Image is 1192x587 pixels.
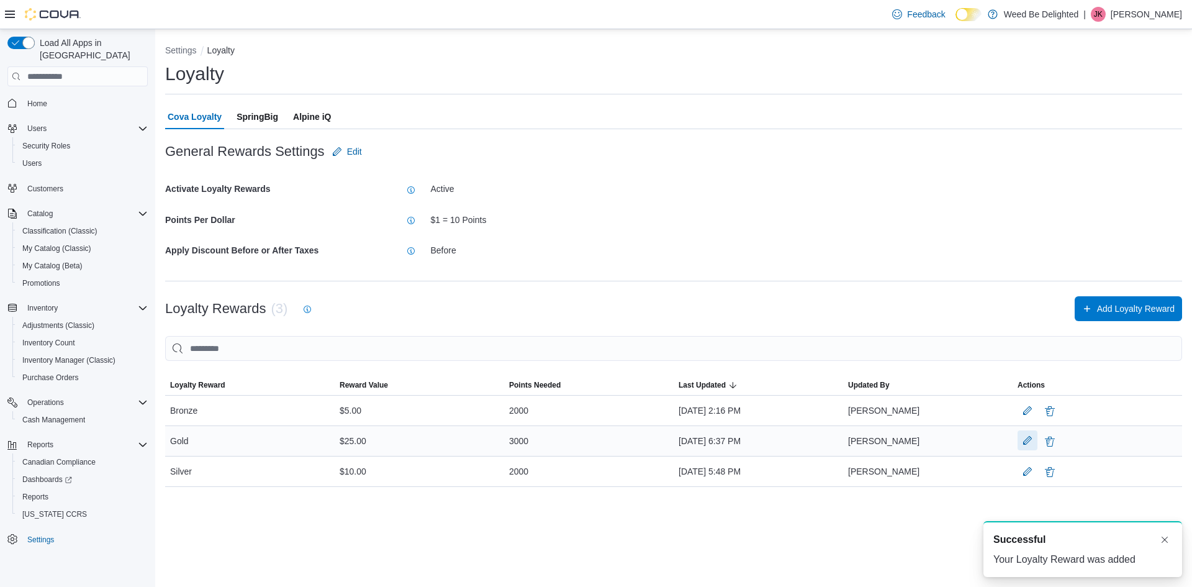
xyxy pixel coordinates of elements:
[1083,7,1086,22] p: |
[170,434,189,448] span: Gold
[2,394,153,411] button: Operations
[12,334,153,352] button: Inventory Count
[1018,430,1037,450] button: Edit LoyalReward
[35,37,148,61] span: Load All Apps in [GEOGRAPHIC_DATA]
[27,124,47,134] span: Users
[17,276,65,291] a: Promotions
[25,8,81,20] img: Cova
[22,492,48,502] span: Reports
[17,139,75,153] a: Security Roles
[1097,303,1175,315] span: Add Loyalty Reward
[12,453,153,471] button: Canadian Compliance
[165,44,1182,59] nav: An example of EuiBreadcrumbs
[17,455,101,470] a: Canadian Compliance
[22,261,83,271] span: My Catalog (Beta)
[12,257,153,275] button: My Catalog (Beta)
[848,434,919,448] span: [PERSON_NAME]
[22,321,94,330] span: Adjustments (Classic)
[17,353,148,368] span: Inventory Manager (Classic)
[406,185,416,195] svg: Info
[335,459,504,484] div: $10.00
[237,104,278,129] span: SpringBig
[17,139,148,153] span: Security Roles
[1042,404,1057,419] button: Delete Loyalty Reward
[955,8,982,21] input: Dark Mode
[27,535,54,545] span: Settings
[22,95,148,111] span: Home
[22,338,75,348] span: Inventory Count
[165,245,318,255] b: Apply Discount Before or After Taxes
[17,258,148,273] span: My Catalog (Beta)
[2,205,153,222] button: Catalog
[22,141,70,151] span: Security Roles
[22,415,85,425] span: Cash Management
[406,216,416,225] svg: Info
[27,398,64,407] span: Operations
[1018,401,1037,421] button: Edit LoyalReward
[12,488,153,506] button: Reports
[170,380,225,390] span: Loyalty Reward
[17,353,120,368] a: Inventory Manager (Classic)
[1157,532,1172,547] button: Dismiss toast
[431,184,1183,194] div: Active
[340,380,388,390] span: Reward Value
[1018,462,1037,481] button: Edit LoyalReward
[22,278,60,288] span: Promotions
[293,104,331,129] span: Alpine iQ
[27,99,47,109] span: Home
[17,318,99,333] a: Adjustments (Classic)
[17,412,148,427] span: Cash Management
[431,215,1183,225] div: $1 = 10 Points
[22,301,148,316] span: Inventory
[12,155,153,172] button: Users
[1094,7,1103,22] span: JK
[17,318,148,333] span: Adjustments (Classic)
[22,243,91,253] span: My Catalog (Classic)
[17,507,148,522] span: Washington CCRS
[2,180,153,198] button: Customers
[1075,296,1182,321] button: Add Loyalty Reward
[509,464,528,479] span: 2000
[335,375,504,395] button: Reward Value
[848,464,919,479] span: [PERSON_NAME]
[17,224,148,239] span: Classification (Classic)
[17,241,96,256] a: My Catalog (Classic)
[993,532,1172,547] div: Notification
[170,464,192,479] span: Silver
[27,303,58,313] span: Inventory
[22,395,148,410] span: Operations
[17,370,148,385] span: Purchase Orders
[22,96,52,111] a: Home
[165,375,335,395] button: Loyalty Reward
[2,94,153,112] button: Home
[674,398,843,423] div: [DATE] 2:16 PM
[17,276,148,291] span: Promotions
[1091,7,1106,22] div: Jordan Knott
[335,429,504,453] div: $25.00
[22,181,148,196] span: Customers
[22,437,148,452] span: Reports
[347,145,362,158] span: Edit
[12,240,153,257] button: My Catalog (Classic)
[165,184,271,194] b: Activate Loyalty Rewards
[674,429,843,453] div: [DATE] 6:37 PM
[843,375,1013,395] button: Updated By
[22,437,58,452] button: Reports
[17,156,148,171] span: Users
[907,8,945,20] span: Feedback
[848,380,890,390] span: Updated By
[674,459,843,484] div: [DATE] 5:48 PM
[17,224,102,239] a: Classification (Classic)
[327,139,367,164] button: Edit
[509,434,528,448] span: 3000
[17,370,84,385] a: Purchase Orders
[168,104,222,129] span: Cova Loyalty
[1042,434,1057,449] button: Delete Loyalty Reward
[993,532,1045,547] span: Successful
[17,472,148,487] span: Dashboards
[22,181,68,196] a: Customers
[509,403,528,418] span: 2000
[22,373,79,383] span: Purchase Orders
[7,89,148,581] nav: Complex example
